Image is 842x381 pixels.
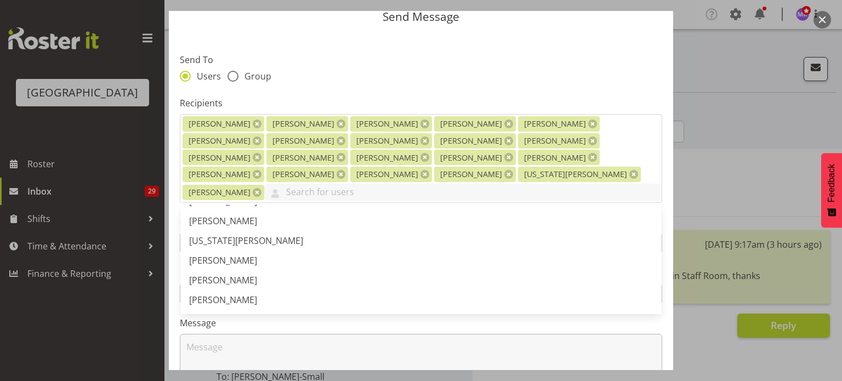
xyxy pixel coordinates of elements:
span: [PERSON_NAME] [524,118,586,130]
span: [PERSON_NAME] [524,135,586,147]
span: [PERSON_NAME] [272,168,334,180]
span: [PERSON_NAME] [356,168,418,180]
span: [PERSON_NAME] [272,118,334,130]
span: [PERSON_NAME] [440,168,502,180]
label: Message [180,316,662,329]
input: Search for users [264,184,662,201]
p: Send Message [180,11,662,22]
span: [PERSON_NAME] [189,118,251,130]
span: [PERSON_NAME] [189,186,251,198]
span: [PERSON_NAME] [189,168,251,180]
span: [PERSON_NAME] [189,215,257,227]
span: [PERSON_NAME] [189,274,257,286]
a: [US_STATE][PERSON_NAME] [180,231,662,251]
span: [US_STATE][PERSON_NAME] [524,168,627,180]
span: [PERSON_NAME] [189,135,251,147]
span: Feedback [827,164,837,202]
span: [US_STATE][PERSON_NAME] [189,235,303,247]
a: [PERSON_NAME] [180,251,662,270]
button: Feedback - Show survey [821,153,842,228]
span: [PERSON_NAME] [524,152,586,164]
span: Users [191,71,221,82]
a: [PERSON_NAME] [180,211,662,231]
span: [PERSON_NAME] [356,135,418,147]
span: [PERSON_NAME] [440,152,502,164]
span: [PERSON_NAME] [440,135,502,147]
span: [PERSON_NAME] [189,294,257,306]
span: [PERSON_NAME] [440,118,502,130]
label: Send Via [180,214,662,228]
label: Send To [180,53,662,66]
input: Subject [180,283,662,305]
a: [PERSON_NAME] [180,270,662,290]
span: Group [238,71,271,82]
a: [PERSON_NAME] [180,290,662,310]
span: [PERSON_NAME] [356,118,418,130]
span: [PERSON_NAME] [272,152,334,164]
label: Subject [180,265,662,278]
span: [PERSON_NAME] [189,152,251,164]
span: [PERSON_NAME] [189,254,257,266]
span: [PERSON_NAME] [272,135,334,147]
span: [PERSON_NAME] [356,152,418,164]
label: Recipients [180,96,662,110]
